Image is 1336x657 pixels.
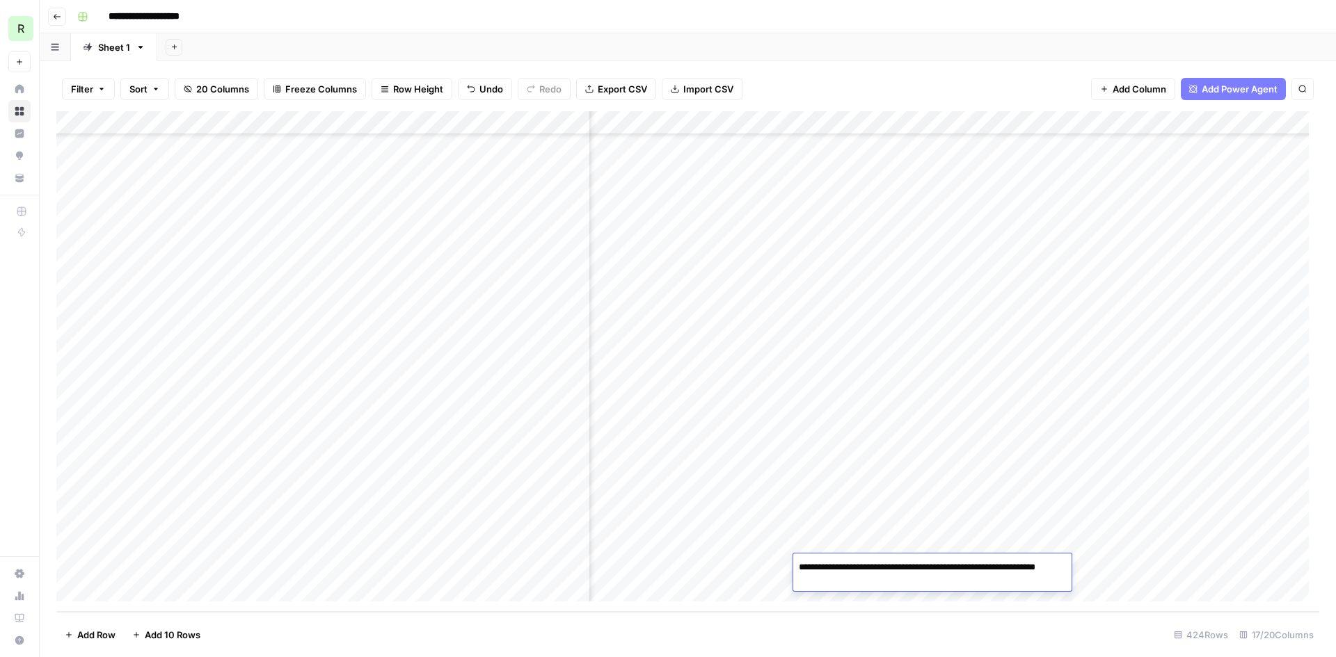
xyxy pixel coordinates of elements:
button: Add Column [1091,78,1175,100]
span: Sort [129,82,148,96]
a: Opportunities [8,145,31,167]
div: 424 Rows [1168,624,1234,646]
span: Redo [539,82,562,96]
span: Undo [479,82,503,96]
a: Insights [8,122,31,145]
div: Sheet 1 [98,40,130,54]
button: Help + Support [8,629,31,651]
a: Learning Hub [8,607,31,629]
button: Row Height [372,78,452,100]
span: Add Power Agent [1202,82,1278,96]
a: Sheet 1 [71,33,157,61]
button: 20 Columns [175,78,258,100]
span: Row Height [393,82,443,96]
span: Freeze Columns [285,82,357,96]
span: Import CSV [683,82,733,96]
button: Add 10 Rows [124,624,209,646]
a: Usage [8,585,31,607]
span: 20 Columns [196,82,249,96]
div: 17/20 Columns [1234,624,1319,646]
span: R [17,20,24,37]
button: Sort [120,78,169,100]
button: Add Power Agent [1181,78,1286,100]
span: Export CSV [598,82,647,96]
button: Export CSV [576,78,656,100]
button: Add Row [56,624,124,646]
button: Undo [458,78,512,100]
a: Browse [8,100,31,122]
a: Home [8,78,31,100]
button: Filter [62,78,115,100]
span: Add Row [77,628,116,642]
span: Filter [71,82,93,96]
span: Add 10 Rows [145,628,200,642]
a: Settings [8,562,31,585]
button: Freeze Columns [264,78,366,100]
button: Import CSV [662,78,742,100]
a: Your Data [8,167,31,189]
button: Redo [518,78,571,100]
button: Workspace: Re-Leased [8,11,31,46]
span: Add Column [1113,82,1166,96]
